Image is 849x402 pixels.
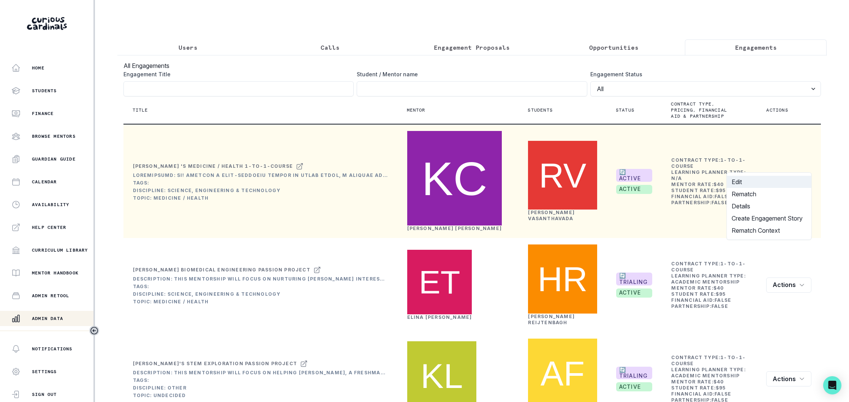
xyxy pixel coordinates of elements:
img: Curious Cardinals Logo [27,17,67,30]
button: Details [727,200,811,212]
div: Description: This mentorship will focus on nurturing [PERSON_NAME] interest in biomedical advance... [133,276,388,282]
p: Opportunities [589,43,639,52]
b: Academic Mentorship [671,279,740,285]
div: Discipline: Other [133,385,388,391]
div: Open Intercom Messenger [823,376,841,394]
b: false [711,303,728,309]
p: Admin Data [32,315,63,322]
p: Contract type, pricing, financial aid & partnership [671,101,739,119]
button: row menu [766,277,811,293]
p: Browse Mentors [32,133,76,139]
b: $ 95 [716,291,726,297]
span: active [616,288,653,298]
div: Discipline: Science, Engineering & Technology [133,188,388,194]
p: Finance [32,110,54,117]
p: Notifications [32,346,73,352]
p: Students [32,88,57,94]
h3: All Engagements [123,61,821,70]
b: $ 40 [713,181,724,187]
b: $ 95 [716,188,726,193]
a: [PERSON_NAME] Reijtenbagh [528,314,575,325]
button: Rematch Context [727,224,811,236]
div: Topic: Medicine / Health [133,299,388,305]
p: Students [528,107,553,113]
div: Tags: [133,180,388,186]
div: Tags: [133,284,388,290]
div: Description: This mentorship will focus on helping [PERSON_NAME], a freshman at [GEOGRAPHIC_DATA]... [133,370,388,376]
b: 1-to-1-course [671,355,746,366]
b: false [711,200,728,205]
span: 🔄 TRIALING [616,367,653,380]
b: false [715,297,731,303]
p: Engagements [735,43,777,52]
b: $ 40 [713,379,724,385]
p: Settings [32,369,57,375]
div: Tags: [133,377,388,383]
p: Home [32,65,44,71]
b: 1-to-1-course [671,157,746,169]
p: Calls [321,43,340,52]
div: [PERSON_NAME] Biomedical Engineering Passion Project [133,267,310,273]
span: 🔄 TRIALING [616,273,653,285]
a: [PERSON_NAME] Vasanthavada [528,210,575,221]
label: Engagement Title [123,70,349,78]
div: [PERSON_NAME]'s STEM Exploration Passion Project [133,361,297,367]
p: Admin Retool [32,293,69,299]
button: Toggle sidebar [89,326,99,336]
a: Elina [PERSON_NAME] [407,314,472,320]
span: 🔄 ACTIVE [616,169,653,182]
p: Sign Out [32,391,57,397]
p: Mentor [407,107,425,113]
p: Title [133,107,148,113]
p: Status [616,107,634,113]
div: [PERSON_NAME] 's Medicine / Health 1-to-1-course [133,163,293,169]
button: Rematch [727,188,811,200]
p: Mentor Handbook [32,270,79,276]
b: $ 95 [716,385,726,391]
td: Contract Type: Learning Planner Type: Mentor Rate: Student Rate: Financial Aid: Partnership: [671,260,748,310]
div: Topic: Undecided [133,393,388,399]
div: Discipline: Science, Engineering & Technology [133,291,388,297]
a: [PERSON_NAME] [PERSON_NAME] [407,225,502,231]
p: Help Center [32,224,66,230]
p: Engagement Proposals [434,43,510,52]
div: Loremipsumd: Si! Ametcon a elit-seddoeiu tempor in utlab Etdol, m aliquae adm ve quisnostru exerc... [133,172,388,178]
p: Guardian Guide [32,156,76,162]
button: Edit [727,176,811,188]
span: active [616,382,653,391]
p: Availability [32,202,69,208]
button: row menu [766,371,811,386]
b: N/A [671,175,682,181]
span: active [616,185,653,194]
b: Academic Mentorship [671,373,740,378]
td: Contract Type: Learning Planner Type: Mentor Rate: Student Rate: Financial Aid: Partnership: [671,157,748,206]
div: Topic: Medicine / Health [133,195,388,201]
b: false [715,194,731,199]
b: $ 40 [713,285,724,291]
label: Engagement Status [590,70,816,78]
p: Users [179,43,198,52]
b: false [715,391,731,397]
p: Calendar [32,179,57,185]
button: Create Engagement Story [727,212,811,224]
p: Curriculum Library [32,247,88,253]
label: Student / Mentor name [357,70,583,78]
p: Actions [766,107,788,113]
b: 1-to-1-course [671,261,746,273]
